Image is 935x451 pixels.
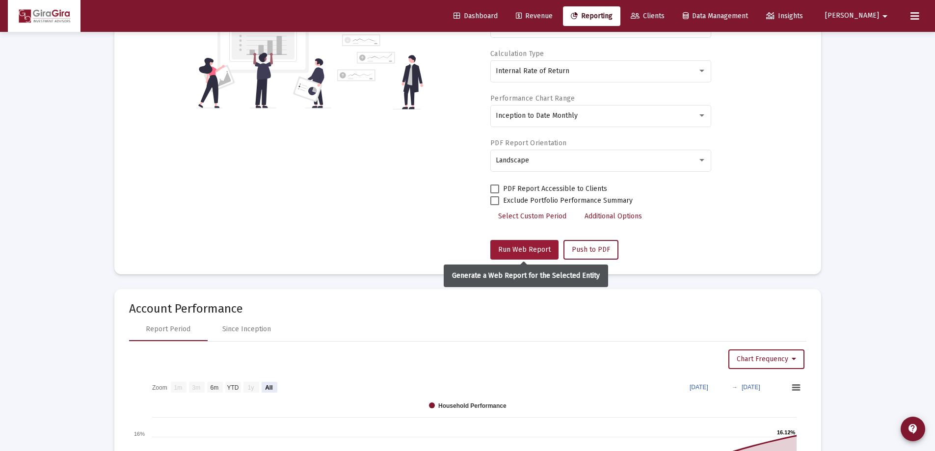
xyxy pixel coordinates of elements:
[490,94,575,103] label: Performance Chart Range
[563,6,620,26] a: Reporting
[508,6,561,26] a: Revenue
[174,384,182,391] text: 1m
[490,50,544,58] label: Calculation Type
[498,212,566,220] span: Select Custom Period
[563,240,618,260] button: Push to PDF
[247,384,254,391] text: 1y
[907,423,919,435] mat-icon: contact_support
[742,384,760,391] text: [DATE]
[210,384,218,391] text: 6m
[683,12,748,20] span: Data Management
[571,12,613,20] span: Reporting
[146,324,190,334] div: Report Period
[496,156,529,164] span: Landscape
[196,12,331,109] img: reporting
[728,349,804,369] button: Chart Frequency
[503,183,607,195] span: PDF Report Accessible to Clients
[129,304,806,314] mat-card-title: Account Performance
[490,139,566,147] label: PDF Report Orientation
[675,6,756,26] a: Data Management
[631,12,665,20] span: Clients
[192,384,200,391] text: 3m
[438,402,507,409] text: Household Performance
[222,324,271,334] div: Since Inception
[737,355,796,363] span: Chart Frequency
[496,111,578,120] span: Inception to Date Monthly
[813,6,903,26] button: [PERSON_NAME]
[337,34,423,109] img: reporting-alt
[825,12,879,20] span: [PERSON_NAME]
[516,12,553,20] span: Revenue
[623,6,672,26] a: Clients
[496,67,569,75] span: Internal Rate of Return
[690,384,708,391] text: [DATE]
[879,6,891,26] mat-icon: arrow_drop_down
[498,245,551,254] span: Run Web Report
[732,384,738,391] text: →
[503,195,633,207] span: Exclude Portfolio Performance Summary
[134,431,144,437] text: 16%
[454,12,498,20] span: Dashboard
[227,384,239,391] text: YTD
[777,429,796,435] text: 16.12%
[758,6,811,26] a: Insights
[572,245,610,254] span: Push to PDF
[490,240,559,260] button: Run Web Report
[152,384,167,391] text: Zoom
[585,212,642,220] span: Additional Options
[446,6,506,26] a: Dashboard
[265,384,272,391] text: All
[766,12,803,20] span: Insights
[15,6,73,26] img: Dashboard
